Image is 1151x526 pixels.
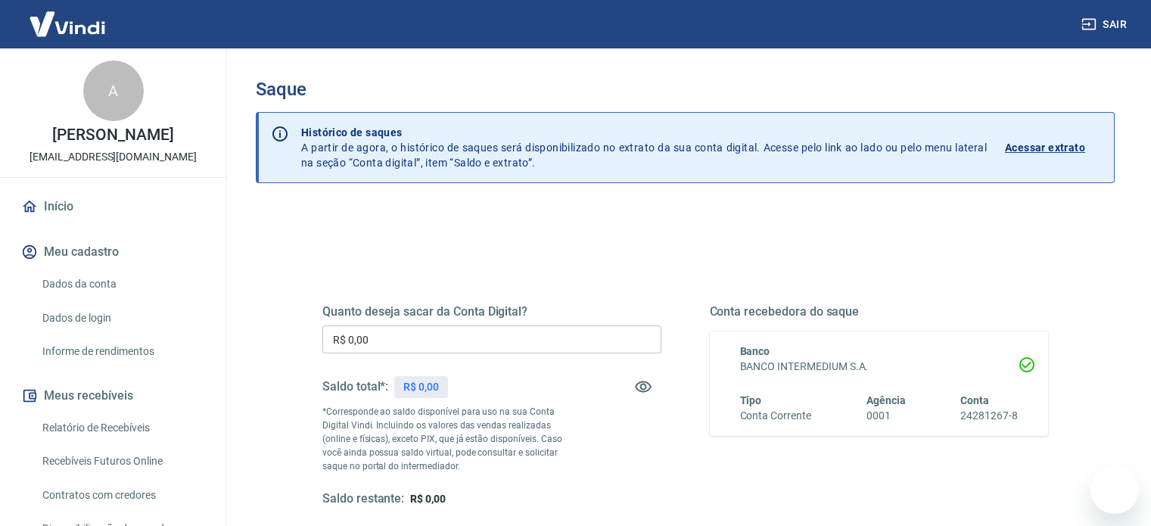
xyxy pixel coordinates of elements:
h6: 24281267-8 [960,408,1018,424]
img: Vindi [18,1,117,47]
iframe: Botão para abrir a janela de mensagens [1090,465,1139,514]
p: *Corresponde ao saldo disponível para uso na sua Conta Digital Vindi. Incluindo os valores das ve... [322,405,577,473]
span: Banco [740,345,770,357]
button: Meu cadastro [18,235,208,269]
a: Informe de rendimentos [36,336,208,367]
h6: Conta Corrente [740,408,811,424]
p: A partir de agora, o histórico de saques será disponibilizado no extrato da sua conta digital. Ac... [301,125,987,170]
a: Início [18,190,208,223]
p: [EMAIL_ADDRESS][DOMAIN_NAME] [30,149,197,165]
button: Meus recebíveis [18,379,208,412]
span: R$ 0,00 [410,493,446,505]
h5: Saldo restante: [322,491,404,507]
p: Histórico de saques [301,125,987,140]
a: Dados da conta [36,269,208,300]
p: [PERSON_NAME] [52,127,173,143]
a: Dados de login [36,303,208,334]
p: Acessar extrato [1005,140,1085,155]
h5: Quanto deseja sacar da Conta Digital? [322,304,661,319]
button: Sair [1078,11,1133,39]
span: Tipo [740,394,762,406]
a: Relatório de Recebíveis [36,412,208,444]
h6: 0001 [866,408,906,424]
a: Recebíveis Futuros Online [36,446,208,477]
a: Acessar extrato [1005,125,1102,170]
span: Conta [960,394,989,406]
h6: BANCO INTERMEDIUM S.A. [740,359,1019,375]
span: Agência [866,394,906,406]
h5: Saldo total*: [322,379,388,394]
h5: Conta recebedora do saque [710,304,1049,319]
div: A [83,61,144,121]
p: R$ 0,00 [403,379,439,395]
a: Contratos com credores [36,480,208,511]
h3: Saque [256,79,1115,100]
